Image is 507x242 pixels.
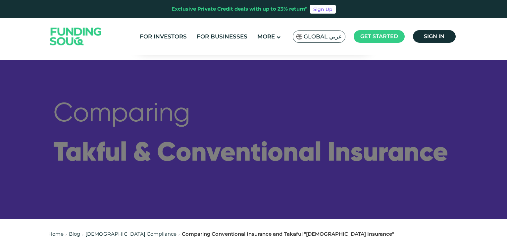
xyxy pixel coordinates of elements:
span: Global عربي [304,33,342,40]
div: Comparing Conventional Insurance and Takaful "[DEMOGRAPHIC_DATA] Insurance" [182,230,394,238]
img: Logo [43,20,108,53]
a: Home [48,231,64,237]
a: Blog [69,231,80,237]
a: For Businesses [195,31,249,42]
span: Sign in [424,33,444,39]
img: SA Flag [296,34,302,39]
span: More [257,33,275,40]
a: Sign in [413,30,456,43]
a: Sign Up [310,5,336,14]
a: For Investors [138,31,188,42]
div: Exclusive Private Credit deals with up to 23% return* [172,5,307,13]
a: [DEMOGRAPHIC_DATA] Compliance [85,231,177,237]
span: Get started [360,33,398,39]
